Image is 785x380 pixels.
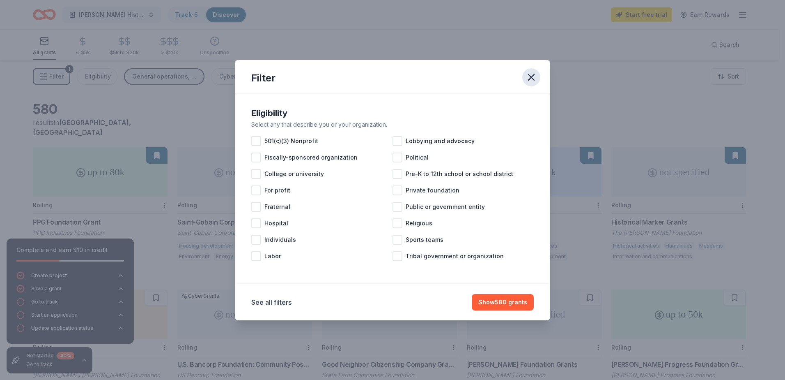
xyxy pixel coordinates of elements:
[251,107,534,120] div: Eligibility
[251,297,292,307] button: See all filters
[264,202,290,212] span: Fraternal
[264,136,318,146] span: 501(c)(3) Nonprofit
[406,218,432,228] span: Religious
[406,235,443,245] span: Sports teams
[264,169,324,179] span: College or university
[251,120,534,130] div: Select any that describe you or your organization.
[264,251,281,261] span: Labor
[406,153,429,162] span: Political
[264,185,290,195] span: For profit
[406,202,485,212] span: Public or government entity
[406,185,459,195] span: Private foundation
[406,136,475,146] span: Lobbying and advocacy
[251,72,275,85] div: Filter
[264,218,288,228] span: Hospital
[406,169,513,179] span: Pre-K to 12th school or school district
[472,294,534,310] button: Show580 grants
[264,235,296,245] span: Individuals
[406,251,504,261] span: Tribal government or organization
[264,153,358,162] span: Fiscally-sponsored organization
